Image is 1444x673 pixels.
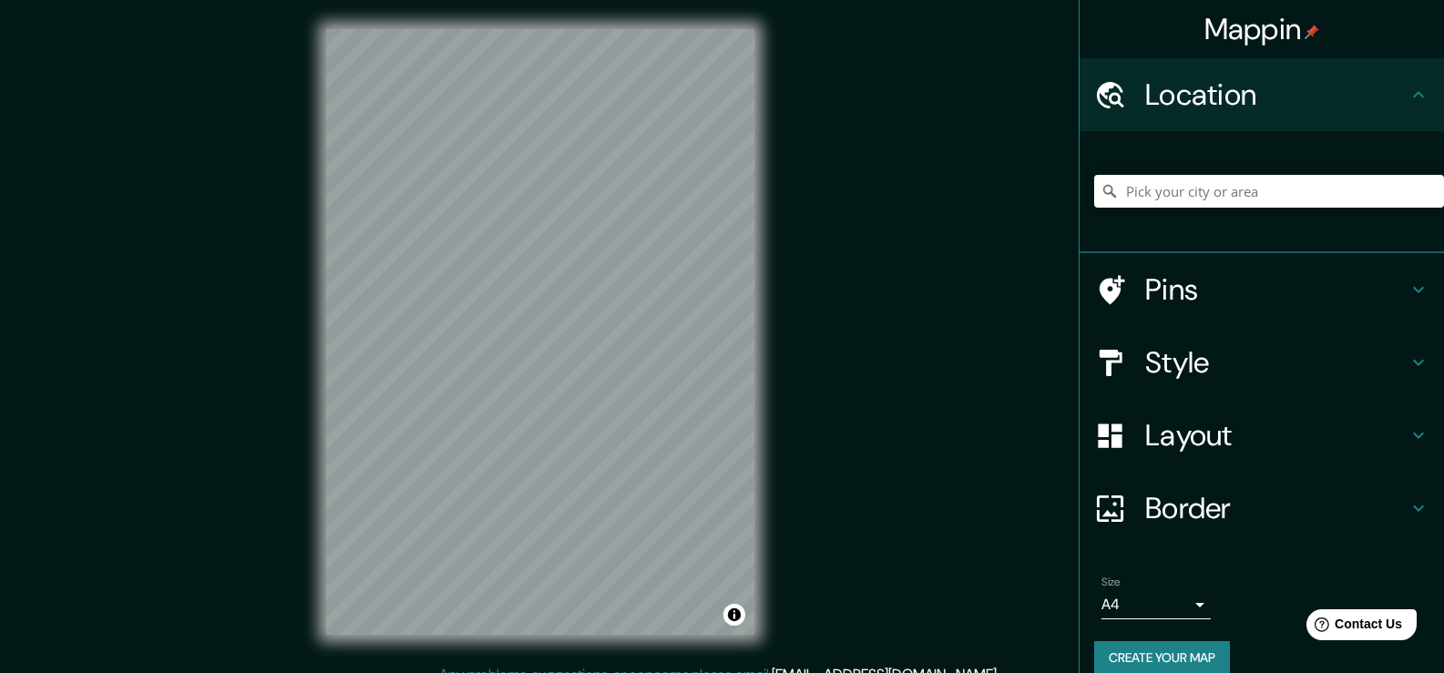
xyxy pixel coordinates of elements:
div: Style [1080,326,1444,399]
h4: Location [1145,76,1408,113]
h4: Mappin [1204,11,1320,47]
canvas: Map [326,29,754,635]
div: Layout [1080,399,1444,472]
div: Location [1080,58,1444,131]
button: Toggle attribution [723,604,745,626]
iframe: Help widget launcher [1282,602,1424,653]
h4: Pins [1145,271,1408,308]
div: A4 [1101,590,1211,619]
div: Pins [1080,253,1444,326]
div: Border [1080,472,1444,545]
h4: Layout [1145,417,1408,454]
label: Size [1101,575,1121,590]
img: pin-icon.png [1305,25,1319,39]
h4: Border [1145,490,1408,526]
h4: Style [1145,344,1408,381]
input: Pick your city or area [1094,175,1444,208]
